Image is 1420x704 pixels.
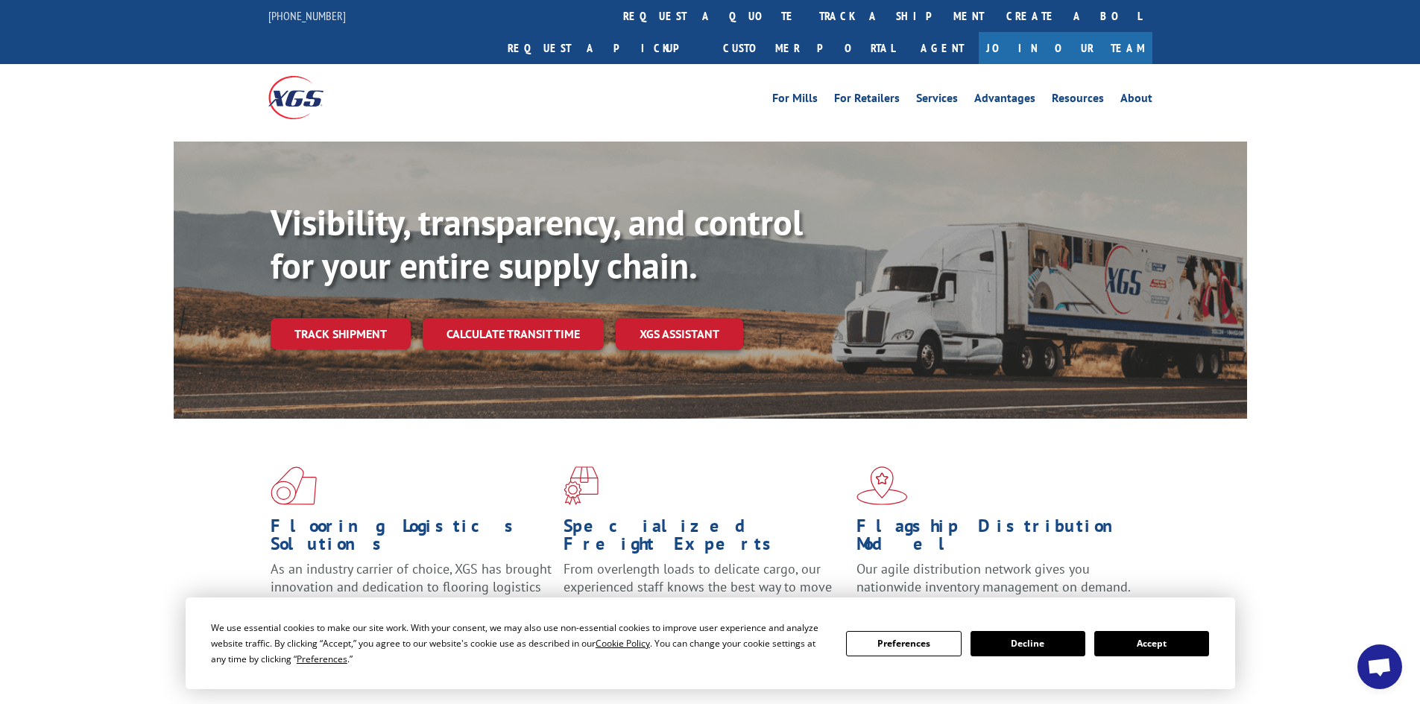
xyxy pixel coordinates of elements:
[1120,92,1152,109] a: About
[186,597,1235,689] div: Cookie Consent Prompt
[916,92,958,109] a: Services
[271,199,803,288] b: Visibility, transparency, and control for your entire supply chain.
[496,32,712,64] a: Request a pickup
[974,92,1035,109] a: Advantages
[564,466,599,505] img: xgs-icon-focused-on-flooring-red
[856,560,1131,595] span: Our agile distribution network gives you nationwide inventory management on demand.
[1094,631,1209,656] button: Accept
[423,318,604,350] a: Calculate transit time
[846,631,961,656] button: Preferences
[1357,644,1402,689] div: Open chat
[271,318,411,349] a: Track shipment
[271,517,552,560] h1: Flooring Logistics Solutions
[971,631,1085,656] button: Decline
[564,560,845,627] p: From overlength loads to delicate cargo, our experienced staff knows the best way to move your fr...
[211,620,828,667] div: We use essential cookies to make our site work. With your consent, we may also use non-essential ...
[979,32,1152,64] a: Join Our Team
[856,517,1138,560] h1: Flagship Distribution Model
[271,466,317,505] img: xgs-icon-total-supply-chain-intelligence-red
[268,8,346,23] a: [PHONE_NUMBER]
[856,466,908,505] img: xgs-icon-flagship-distribution-model-red
[1052,92,1104,109] a: Resources
[564,517,845,560] h1: Specialized Freight Experts
[616,318,743,350] a: XGS ASSISTANT
[772,92,818,109] a: For Mills
[906,32,979,64] a: Agent
[596,637,650,650] span: Cookie Policy
[834,92,900,109] a: For Retailers
[271,560,552,613] span: As an industry carrier of choice, XGS has brought innovation and dedication to flooring logistics...
[297,653,347,665] span: Preferences
[712,32,906,64] a: Customer Portal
